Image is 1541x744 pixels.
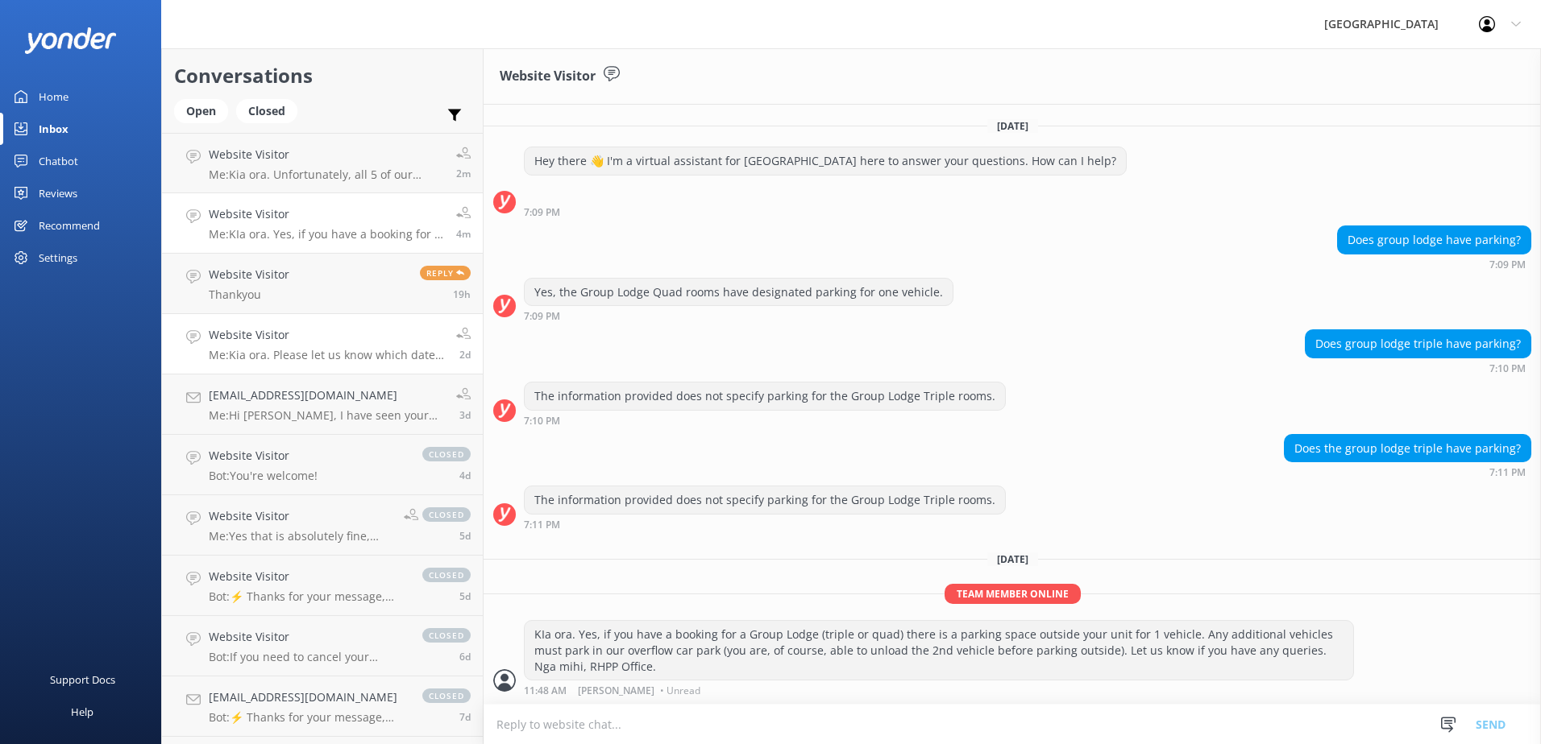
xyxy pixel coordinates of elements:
[422,568,471,582] span: closed
[525,621,1353,680] div: KIa ora. Yes, if you have a booking for a Group Lodge (triple or quad) there is a parking space o...
[209,266,289,283] h4: Website Visitor
[209,348,444,362] p: Me: Kia ora. Please let us know which dates you are wanting the Tourist Flat. Nga mihi, RHPP Office.
[39,209,100,242] div: Recommend
[71,696,93,728] div: Help
[524,519,1006,530] div: Sep 08 2025 07:11pm (UTC +12:00) Pacific/Auckland
[420,266,471,280] span: Reply
[524,686,567,696] strong: 11:48 AM
[39,177,77,209] div: Reviews
[524,208,560,217] strong: 7:09 PM
[209,227,444,242] p: Me: KIa ora. Yes, if you have a booking for a Group Lodge (triple or quad) there is a parking spa...
[209,469,318,483] p: Bot: You're welcome!
[24,27,117,54] img: yonder-white-logo.png
[459,650,471,663] span: Sep 02 2025 02:00pm (UTC +12:00) Pacific/Auckland
[209,326,444,344] h4: Website Visitor
[209,650,406,664] p: Bot: If you need to cancel your booking, please contact our friendly reception team by email at [...
[578,686,654,696] span: [PERSON_NAME]
[1306,330,1531,358] div: Does group lodge triple have parking?
[524,416,560,426] strong: 7:10 PM
[209,529,392,544] p: Me: Yes that is absolutely fine, depending on availability. Just give us a call or send us an ema...
[209,146,444,163] h4: Website Visitor
[525,382,1005,410] div: The information provided does not specify parking for the Group Lodge Triple rooms.
[524,684,1354,696] div: Sep 09 2025 11:48am (UTC +12:00) Pacific/Auckland
[209,205,444,223] h4: Website Visitor
[524,312,560,321] strong: 7:09 PM
[162,254,483,314] a: Website VisitorThankyouReply19h
[459,348,471,362] span: Sep 06 2025 05:18pm (UTC +12:00) Pacific/Auckland
[459,469,471,482] span: Sep 04 2025 12:57pm (UTC +12:00) Pacific/Auckland
[162,374,483,435] a: [EMAIL_ADDRESS][DOMAIN_NAME]Me:Hi [PERSON_NAME], I have seen your bookings you are trying to make...
[422,507,471,522] span: closed
[209,688,406,706] h4: [EMAIL_ADDRESS][DOMAIN_NAME]
[209,386,444,404] h4: [EMAIL_ADDRESS][DOMAIN_NAME]
[456,227,471,241] span: Sep 09 2025 11:48am (UTC +12:00) Pacific/Auckland
[162,495,483,556] a: Website VisitorMe:Yes that is absolutely fine, depending on availability. Just give us a call or ...
[162,435,483,495] a: Website VisitorBot:You're welcome!closed4d
[524,206,1127,217] div: Sep 08 2025 07:09pm (UTC +12:00) Pacific/Auckland
[1489,468,1526,477] strong: 7:11 PM
[39,242,77,274] div: Settings
[209,568,406,585] h4: Website Visitor
[459,408,471,422] span: Sep 06 2025 10:04am (UTC +12:00) Pacific/Auckland
[162,616,483,676] a: Website VisitorBot:If you need to cancel your booking, please contact our friendly reception team...
[1337,258,1531,270] div: Sep 08 2025 07:09pm (UTC +12:00) Pacific/Auckland
[1285,435,1531,462] div: Does the group lodge triple have parking?
[1284,466,1531,477] div: Sep 08 2025 07:11pm (UTC +12:00) Pacific/Auckland
[39,145,78,177] div: Chatbot
[500,66,596,87] h3: Website Visitor
[459,529,471,543] span: Sep 04 2025 11:35am (UTC +12:00) Pacific/Auckland
[524,415,1006,426] div: Sep 08 2025 07:10pm (UTC +12:00) Pacific/Auckland
[174,101,236,119] a: Open
[209,589,406,604] p: Bot: ⚡ Thanks for your message, we'll get back to you as soon as we can. You're also welcome to k...
[174,99,228,123] div: Open
[453,287,471,301] span: Sep 08 2025 04:28pm (UTC +12:00) Pacific/Auckland
[209,710,406,725] p: Bot: ⚡ Thanks for your message, we'll get back to you as soon as we can. You're also welcome to k...
[459,710,471,724] span: Sep 01 2025 09:45pm (UTC +12:00) Pacific/Auckland
[525,147,1126,175] div: Hey there 👋 I'm a virtual assistant for [GEOGRAPHIC_DATA] here to answer your questions. How can ...
[236,101,305,119] a: Closed
[162,676,483,737] a: [EMAIL_ADDRESS][DOMAIN_NAME]Bot:⚡ Thanks for your message, we'll get back to you as soon as we ca...
[1338,226,1531,254] div: Does group lodge have parking?
[209,507,392,525] h4: Website Visitor
[1489,364,1526,374] strong: 7:10 PM
[422,628,471,643] span: closed
[660,686,700,696] span: • Unread
[525,486,1005,514] div: The information provided does not specify parking for the Group Lodge Triple rooms.
[422,688,471,703] span: closed
[524,310,953,321] div: Sep 08 2025 07:09pm (UTC +12:00) Pacific/Auckland
[162,314,483,374] a: Website VisitorMe:Kia ora. Please let us know which dates you are wanting the Tourist Flat. Nga m...
[1489,260,1526,270] strong: 7:09 PM
[50,663,115,696] div: Support Docs
[209,167,444,182] p: Me: Kia ora. Unfortunately, all 5 of our Tourist Flats are fully booked. Let us know if you have ...
[209,287,289,302] p: Thankyou
[524,520,560,530] strong: 7:11 PM
[987,552,1038,566] span: [DATE]
[456,167,471,180] span: Sep 09 2025 11:50am (UTC +12:00) Pacific/Auckland
[236,99,297,123] div: Closed
[39,81,69,113] div: Home
[162,193,483,254] a: Website VisitorMe:KIa ora. Yes, if you have a booking for a Group Lodge (triple or quad) there is...
[459,589,471,603] span: Sep 03 2025 06:57pm (UTC +12:00) Pacific/Auckland
[209,447,318,465] h4: Website Visitor
[174,60,471,91] h2: Conversations
[945,584,1081,604] span: Team member online
[209,628,406,646] h4: Website Visitor
[1305,362,1531,374] div: Sep 08 2025 07:10pm (UTC +12:00) Pacific/Auckland
[525,279,953,306] div: Yes, the Group Lodge Quad rooms have designated parking for one vehicle.
[162,133,483,193] a: Website VisitorMe:Kia ora. Unfortunately, all 5 of our Tourist Flats are fully booked. Let us kno...
[162,556,483,616] a: Website VisitorBot:⚡ Thanks for your message, we'll get back to you as soon as we can. You're als...
[422,447,471,461] span: closed
[39,113,69,145] div: Inbox
[987,119,1038,133] span: [DATE]
[209,408,444,423] p: Me: Hi [PERSON_NAME], I have seen your bookings you are trying to make for next weekend. If you c...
